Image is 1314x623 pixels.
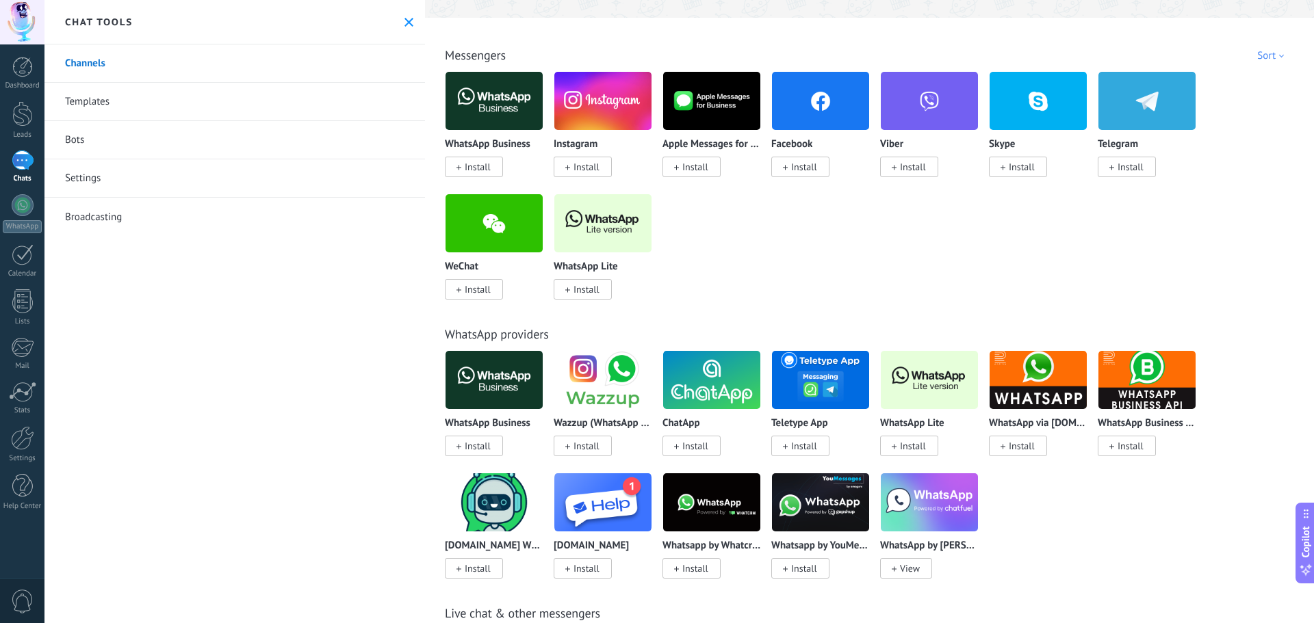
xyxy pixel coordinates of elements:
[554,350,662,473] div: Wazzup (WhatsApp & Instagram)
[3,317,42,326] div: Lists
[682,161,708,173] span: Install
[772,347,869,413] img: logo_main.png
[554,261,618,273] p: WhatsApp Lite
[772,68,869,134] img: facebook.png
[791,562,817,574] span: Install
[446,68,543,134] img: logo_main.png
[900,440,926,452] span: Install
[44,198,425,236] a: Broadcasting
[880,473,989,595] div: WhatsApp by Chatfuel
[445,540,543,552] p: [DOMAIN_NAME] WhatsApp
[1009,161,1035,173] span: Install
[881,347,978,413] img: logo_main.png
[1098,347,1196,413] img: logo_main.png
[3,131,42,140] div: Leads
[900,161,926,173] span: Install
[3,454,42,463] div: Settings
[662,473,771,595] div: Whatsapp by Whatcrm and Telphin
[990,68,1087,134] img: skype.png
[1098,68,1196,134] img: telegram.png
[1098,418,1196,429] p: WhatsApp Business API ([GEOGRAPHIC_DATA]) via [DOMAIN_NAME]
[1009,440,1035,452] span: Install
[3,362,42,371] div: Mail
[989,71,1098,194] div: Skype
[554,71,662,194] div: Instagram
[445,71,554,194] div: WhatsApp Business
[663,68,760,134] img: logo_main.png
[662,350,771,473] div: ChatApp
[465,440,491,452] span: Install
[554,190,652,256] img: logo_main.png
[662,418,700,429] p: ChatApp
[989,139,1015,150] p: Skype
[880,71,989,194] div: Viber
[574,161,600,173] span: Install
[881,469,978,535] img: logo_main.png
[771,71,880,194] div: Facebook
[445,261,478,273] p: WeChat
[663,347,760,413] img: logo_main.png
[446,469,543,535] img: logo_main.png
[574,440,600,452] span: Install
[990,347,1087,413] img: logo_main.png
[445,139,530,150] p: WhatsApp Business
[771,350,880,473] div: Teletype App
[446,347,543,413] img: logo_main.png
[554,347,652,413] img: logo_main.png
[1299,526,1313,557] span: Copilot
[880,350,989,473] div: WhatsApp Lite
[1098,71,1207,194] div: Telegram
[989,418,1087,429] p: WhatsApp via [DOMAIN_NAME]
[881,68,978,134] img: viber.png
[3,174,42,183] div: Chats
[445,418,530,429] p: WhatsApp Business
[682,440,708,452] span: Install
[3,406,42,415] div: Stats
[465,562,491,574] span: Install
[554,194,662,316] div: WhatsApp Lite
[662,139,761,150] p: Apple Messages for Business
[445,605,600,621] a: Live chat & other messengers
[3,269,42,278] div: Calendar
[44,83,425,121] a: Templates
[445,326,549,342] a: WhatsApp providers
[682,562,708,574] span: Install
[772,469,869,535] img: logo_main.png
[1118,161,1144,173] span: Install
[574,562,600,574] span: Install
[445,194,554,316] div: WeChat
[791,161,817,173] span: Install
[44,121,425,159] a: Bots
[662,71,771,194] div: Apple Messages for Business
[771,139,812,150] p: Facebook
[1257,49,1289,62] div: Sort
[880,139,903,150] p: Viber
[3,220,42,233] div: WhatsApp
[554,540,629,552] p: [DOMAIN_NAME]
[989,350,1098,473] div: WhatsApp via Radist.Online
[880,418,944,429] p: WhatsApp Lite
[771,540,870,552] p: Whatsapp by YouMessages
[574,283,600,295] span: Install
[554,473,662,595] div: Message.help
[554,68,652,134] img: instagram.png
[465,283,491,295] span: Install
[791,440,817,452] span: Install
[465,161,491,173] span: Install
[771,418,828,429] p: Teletype App
[663,469,760,535] img: logo_main.png
[554,139,597,150] p: Instagram
[771,473,880,595] div: Whatsapp by YouMessages
[65,16,133,28] h2: Chat tools
[44,44,425,83] a: Channels
[3,502,42,511] div: Help Center
[554,418,652,429] p: Wazzup (WhatsApp & Instagram)
[662,540,761,552] p: Whatsapp by Whatcrm and Telphin
[554,469,652,535] img: logo_main.png
[445,473,554,595] div: ChatArchitect.com WhatsApp
[3,81,42,90] div: Dashboard
[900,562,920,574] span: View
[445,350,554,473] div: WhatsApp Business
[44,159,425,198] a: Settings
[1118,440,1144,452] span: Install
